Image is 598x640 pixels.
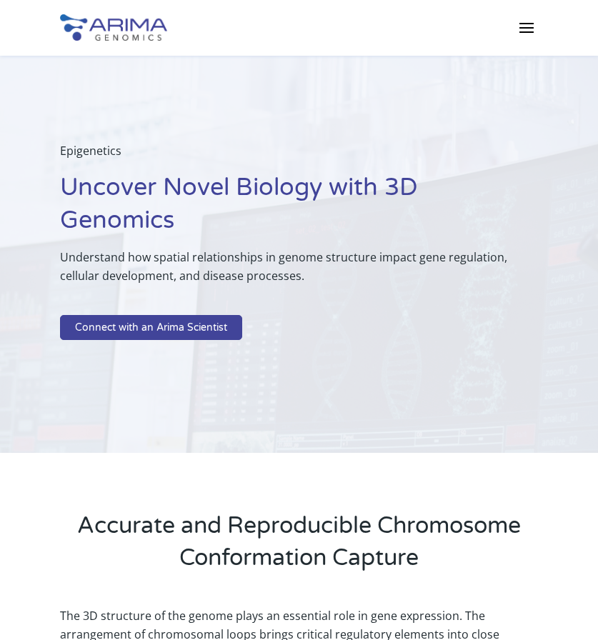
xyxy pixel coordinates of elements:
[60,141,539,171] p: Epigenetics
[60,510,539,585] h2: Accurate and Reproducible Chromosome Conformation Capture
[60,14,167,41] img: Arima-Genomics-logo
[60,171,539,248] h1: Uncover Novel Biology with 3D Genomics
[60,248,539,296] p: Understand how spatial relationships in genome structure impact gene regulation, cellular develop...
[60,315,242,341] a: Connect with an Arima Scientist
